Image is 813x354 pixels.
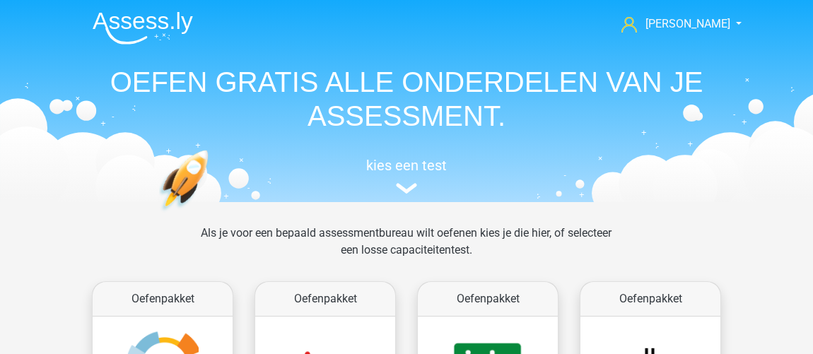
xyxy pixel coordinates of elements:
[93,11,193,45] img: Assessly
[81,157,732,174] h5: kies een test
[159,150,263,278] img: oefenen
[189,225,623,276] div: Als je voor een bepaald assessmentbureau wilt oefenen kies je die hier, of selecteer een losse ca...
[81,157,732,194] a: kies een test
[616,16,732,33] a: [PERSON_NAME]
[645,17,730,30] span: [PERSON_NAME]
[396,183,417,194] img: assessment
[81,65,732,133] h1: OEFEN GRATIS ALLE ONDERDELEN VAN JE ASSESSMENT.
